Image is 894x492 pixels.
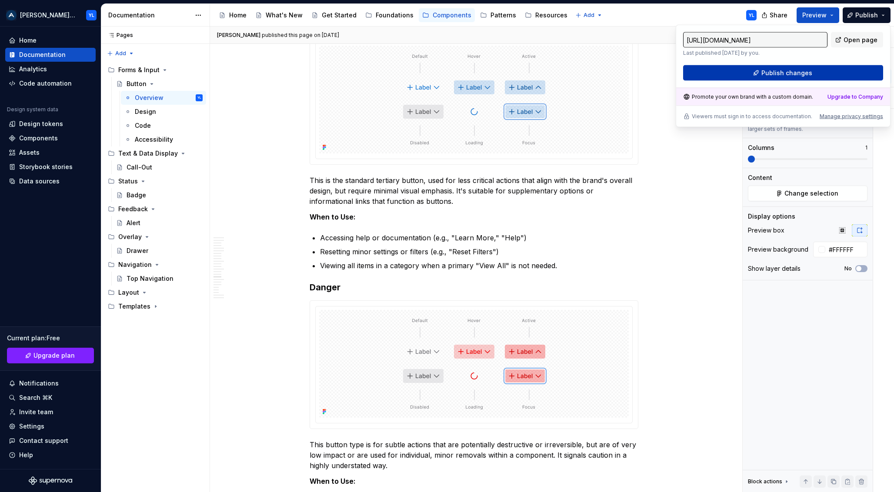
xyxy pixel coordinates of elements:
[113,77,206,91] a: Button
[477,8,520,22] a: Patterns
[19,65,47,73] div: Analytics
[104,32,133,39] div: Pages
[104,258,206,272] div: Navigation
[6,10,17,20] img: 4bf98e6d-073e-43e1-b0cd-0034bf8fdbf3.png
[419,8,475,22] a: Components
[113,216,206,230] a: Alert
[748,186,867,201] button: Change selection
[844,265,852,272] label: No
[135,107,156,116] div: Design
[308,8,360,22] a: Get Started
[748,475,790,488] div: Block actions
[5,62,96,76] a: Analytics
[376,11,414,20] div: Foundations
[825,242,867,257] input: Auto
[310,439,638,471] p: This button type is for subtle actions that are potentially destructive or irreversible, but are ...
[5,76,96,90] a: Code automation
[5,391,96,405] button: Search ⌘K
[7,334,94,342] div: Current plan : Free
[118,288,139,297] div: Layout
[118,205,148,213] div: Feedback
[362,8,417,22] a: Foundations
[19,79,72,88] div: Code automation
[118,66,160,74] div: Forms & Input
[229,11,247,20] div: Home
[252,8,306,22] a: What's New
[19,163,73,171] div: Storybook stories
[320,246,638,257] p: Resetting minor settings or filters (e.g., "Reset Filters")
[19,148,40,157] div: Assets
[121,105,206,119] a: Design
[127,163,152,172] div: Call-Out
[118,177,138,186] div: Status
[748,226,784,235] div: Preview box
[118,149,178,158] div: Text & Data Display
[19,120,63,128] div: Design tokens
[19,408,53,416] div: Invite team
[5,48,96,62] a: Documentation
[5,448,96,462] button: Help
[797,7,839,23] button: Preview
[692,113,812,120] p: Viewers must sign in to access documentation.
[844,36,877,44] span: Open page
[865,144,867,151] p: 1
[827,93,883,100] a: Upgrade to Company
[535,11,567,20] div: Resources
[113,160,206,174] a: Call-Out
[7,348,94,363] a: Upgrade plan
[584,12,594,19] span: Add
[5,405,96,419] a: Invite team
[433,11,471,20] div: Components
[521,8,571,22] a: Resources
[197,93,201,102] div: YL
[5,376,96,390] button: Notifications
[490,11,516,20] div: Patterns
[19,422,44,431] div: Settings
[820,113,883,120] div: Manage privacy settings
[831,32,883,48] a: Open page
[113,188,206,202] a: Badge
[104,174,206,188] div: Status
[89,12,94,19] div: YL
[127,219,140,227] div: Alert
[118,260,152,269] div: Navigation
[104,63,206,77] div: Forms & Input
[135,121,151,130] div: Code
[118,302,150,311] div: Templates
[784,189,838,198] span: Change selection
[135,135,173,144] div: Accessibility
[683,65,883,81] button: Publish changes
[19,379,59,388] div: Notifications
[215,8,250,22] a: Home
[19,393,52,402] div: Search ⌘K
[262,32,339,39] div: published this page on [DATE]
[5,33,96,47] a: Home
[217,32,260,39] span: [PERSON_NAME]
[113,272,206,286] a: Top Navigation
[5,146,96,160] a: Assets
[748,478,782,485] div: Block actions
[5,131,96,145] a: Components
[2,6,99,24] button: [PERSON_NAME] Design SystemYL
[135,93,163,102] div: Overview
[310,213,356,221] strong: When to Use:
[121,91,206,105] a: OverviewYL
[215,7,571,24] div: Page tree
[19,36,37,45] div: Home
[29,476,72,485] a: Supernova Logo
[266,11,303,20] div: What's New
[5,174,96,188] a: Data sources
[19,177,60,186] div: Data sources
[855,11,878,20] span: Publish
[20,11,76,20] div: [PERSON_NAME] Design System
[749,12,754,19] div: YL
[748,264,801,273] div: Show layer details
[108,11,190,20] div: Documentation
[104,146,206,160] div: Text & Data Display
[748,212,795,221] div: Display options
[104,47,137,60] button: Add
[5,419,96,433] a: Settings
[843,7,891,23] button: Publish
[5,160,96,174] a: Storybook stories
